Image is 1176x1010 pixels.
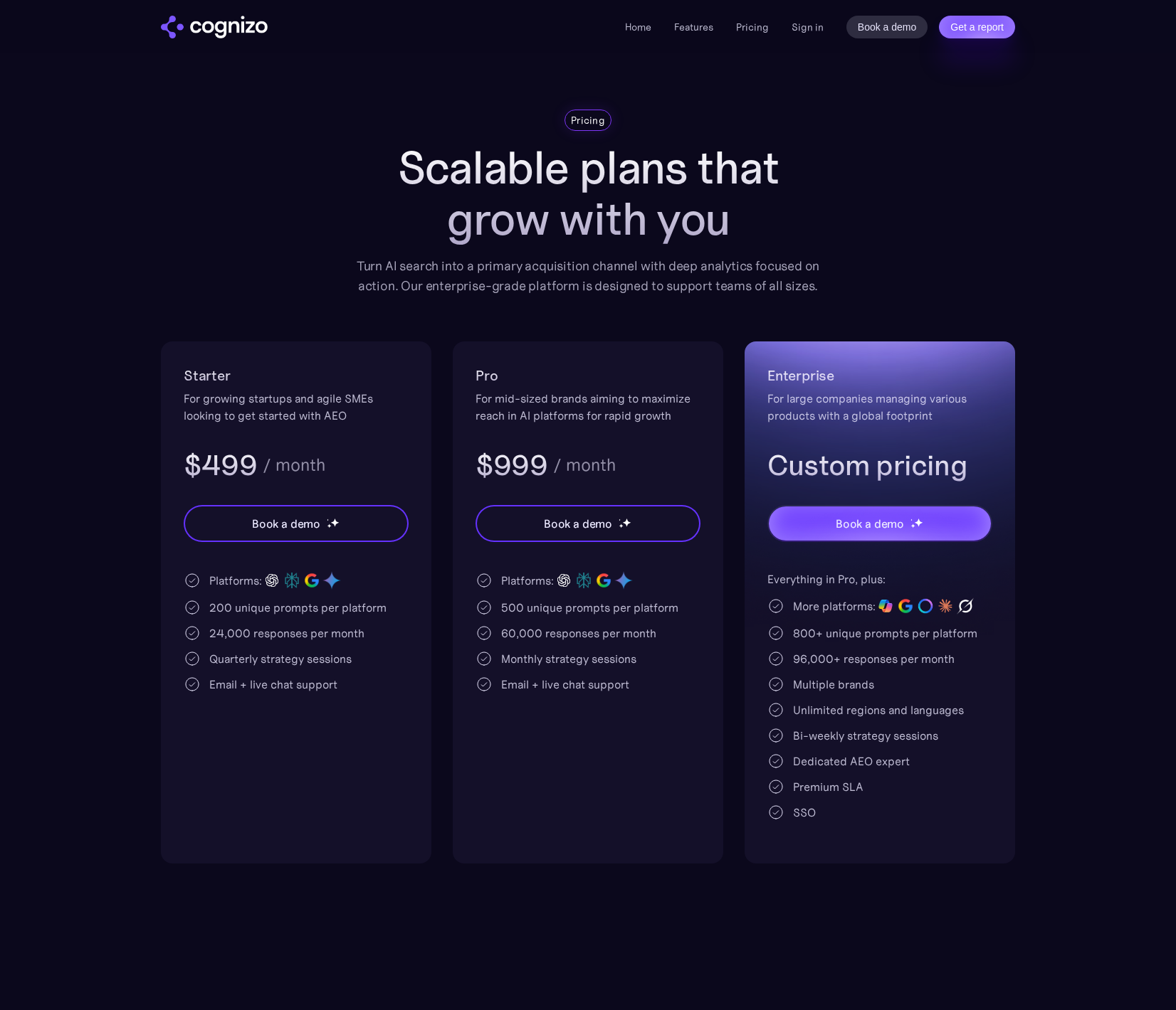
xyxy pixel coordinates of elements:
[767,364,992,387] h2: Enterprise
[736,21,769,33] a: Pricing
[544,515,612,532] div: Book a demo
[252,515,320,532] div: Book a demo
[553,457,616,474] div: / month
[501,650,636,667] div: Monthly strategy sessions
[476,447,547,484] h3: $999
[263,457,325,474] div: / month
[622,518,631,527] img: star
[910,523,915,528] img: star
[836,515,904,532] div: Book a demo
[501,572,554,589] div: Platforms:
[184,505,409,542] a: Book a demostarstarstar
[209,624,364,642] div: 24,000 responses per month
[327,523,332,528] img: star
[793,597,876,615] div: More platforms:
[793,727,938,744] div: Bi-weekly strategy sessions
[346,256,830,296] div: Turn AI search into a primary acquisition channel with deep analytics focused on action. Our ente...
[346,142,830,245] h1: Scalable plans that grow with you
[209,650,352,667] div: Quarterly strategy sessions
[619,519,621,521] img: star
[793,650,955,667] div: 96,000+ responses per month
[619,523,624,528] img: star
[793,753,910,770] div: Dedicated AEO expert
[793,676,874,693] div: Multiple brands
[476,505,700,542] a: Book a demostarstarstar
[793,804,816,821] div: SSO
[767,447,992,484] h3: Custom pricing
[184,447,257,484] h3: $499
[910,519,913,521] img: star
[767,390,992,424] div: For large companies managing various products with a global footprint
[330,518,340,527] img: star
[209,676,337,693] div: Email + live chat support
[501,599,678,616] div: 500 unique prompts per platform
[625,21,651,33] a: Home
[846,16,928,38] a: Book a demo
[501,624,656,642] div: 60,000 responses per month
[571,113,605,127] div: Pricing
[914,518,923,527] img: star
[184,364,409,387] h2: Starter
[209,599,387,616] div: 200 unique prompts per platform
[161,16,268,38] a: home
[327,519,329,521] img: star
[209,572,262,589] div: Platforms:
[793,778,863,795] div: Premium SLA
[161,16,268,38] img: cognizo logo
[476,364,700,387] h2: Pro
[939,16,1015,38] a: Get a report
[184,390,409,424] div: For growing startups and agile SMEs looking to get started with AEO
[767,570,992,588] div: Everything in Pro, plus:
[767,505,992,542] a: Book a demostarstarstar
[674,21,713,33] a: Features
[501,676,629,693] div: Email + live chat support
[476,390,700,424] div: For mid-sized brands aiming to maximize reach in AI platforms for rapid growth
[793,624,977,642] div: 800+ unique prompts per platform
[793,701,964,718] div: Unlimited regions and languages
[792,18,824,36] a: Sign in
